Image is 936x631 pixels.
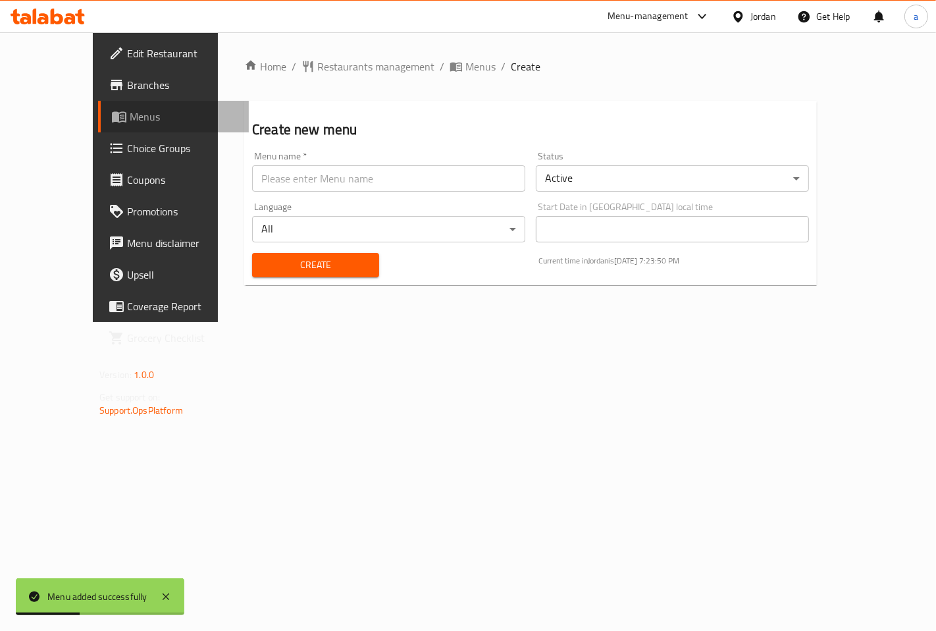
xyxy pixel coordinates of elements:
span: Upsell [127,267,238,283]
span: a [914,9,918,24]
div: Jordan [750,9,776,24]
a: Promotions [98,196,249,227]
a: Upsell [98,259,249,290]
span: Create [511,59,540,74]
li: / [501,59,506,74]
a: Coverage Report [98,290,249,322]
span: Menus [130,109,238,124]
span: Menus [465,59,496,74]
li: / [292,59,296,74]
span: Grocery Checklist [127,330,238,346]
span: Coupons [127,172,238,188]
div: All [252,216,525,242]
span: Coverage Report [127,298,238,314]
a: Restaurants management [301,59,434,74]
a: Edit Restaurant [98,38,249,69]
a: Menus [98,101,249,132]
div: Menu added successfully [47,590,147,604]
a: Choice Groups [98,132,249,164]
h2: Create new menu [252,120,809,140]
span: Menu disclaimer [127,235,238,251]
a: Home [244,59,286,74]
span: Edit Restaurant [127,45,238,61]
a: Menu disclaimer [98,227,249,259]
a: Grocery Checklist [98,322,249,354]
div: Active [536,165,809,192]
p: Current time in Jordan is [DATE] 7:23:50 PM [538,255,809,267]
span: Restaurants management [317,59,434,74]
span: Get support on: [99,389,160,406]
a: Branches [98,69,249,101]
span: Promotions [127,204,238,219]
nav: breadcrumb [244,59,817,74]
button: Create [252,253,379,277]
a: Menus [450,59,496,74]
span: 1.0.0 [134,366,154,383]
span: Create [263,257,369,273]
div: Menu-management [608,9,689,24]
a: Coupons [98,164,249,196]
span: Version: [99,366,132,383]
span: Branches [127,77,238,93]
li: / [440,59,444,74]
input: Please enter Menu name [252,165,525,192]
span: Choice Groups [127,140,238,156]
a: Support.OpsPlatform [99,402,183,419]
